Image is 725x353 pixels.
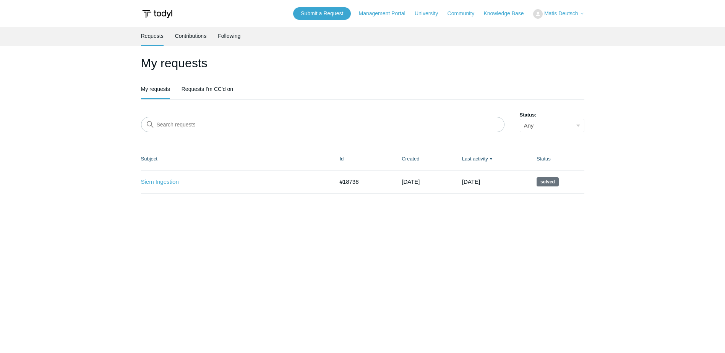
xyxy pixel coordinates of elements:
a: Community [448,10,482,18]
a: Requests [141,27,164,45]
span: This request has been solved [537,177,559,186]
a: Requests I'm CC'd on [182,80,233,98]
a: Submit a Request [293,7,351,20]
a: Siem Ingestion [141,178,323,186]
a: Contributions [175,27,207,45]
th: Id [332,147,394,170]
a: Following [218,27,240,45]
h1: My requests [141,54,584,72]
a: Last activity▼ [462,156,488,162]
img: Todyl Support Center Help Center home page [141,7,174,21]
a: My requests [141,80,170,98]
a: University [415,10,446,18]
a: Created [402,156,419,162]
span: ▼ [489,156,493,162]
label: Status: [520,111,584,119]
a: Management Portal [359,10,413,18]
time: 07/08/2024, 17:04 [402,178,420,185]
time: 07/28/2024, 18:02 [462,178,480,185]
th: Subject [141,147,332,170]
span: Matis Deutsch [544,10,578,16]
input: Search requests [141,117,504,132]
th: Status [529,147,584,170]
button: Matis Deutsch [533,9,584,19]
td: #18738 [332,170,394,193]
a: Knowledge Base [483,10,531,18]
